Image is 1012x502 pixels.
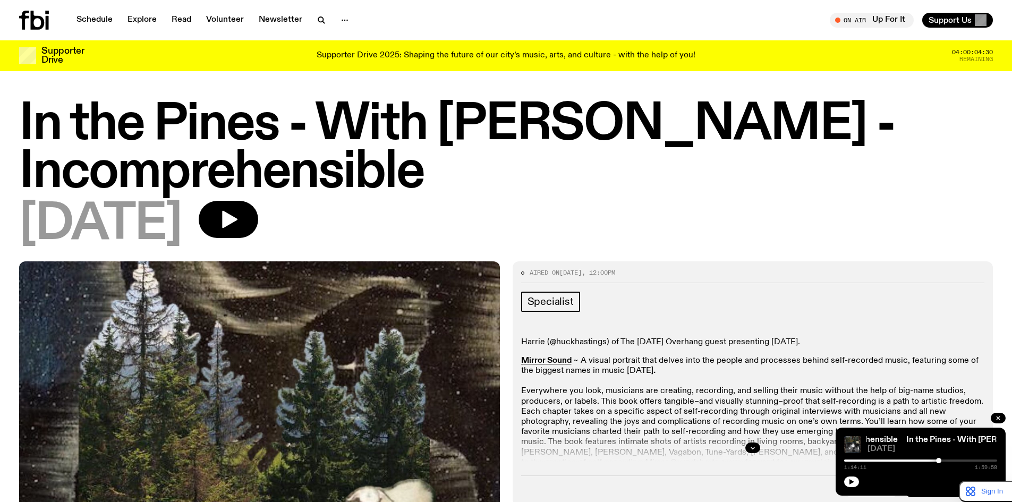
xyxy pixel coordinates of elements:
[521,292,580,312] a: Specialist
[121,13,163,28] a: Explore
[975,465,997,470] span: 1:59:58
[929,15,972,25] span: Support Us
[559,268,582,277] span: [DATE]
[922,13,993,28] button: Support Us
[844,465,866,470] span: 1:14:11
[530,268,559,277] span: Aired on
[680,436,898,444] a: In the Pines - With [PERSON_NAME] - Incomprehensible
[165,13,198,28] a: Read
[70,13,119,28] a: Schedule
[959,56,993,62] span: Remaining
[19,101,993,197] h1: In the Pines - With [PERSON_NAME] - Incomprehensible
[868,445,997,453] span: [DATE]
[830,13,914,28] button: On AirUp For It
[528,296,574,308] span: Specialist
[582,268,615,277] span: , 12:00pm
[952,49,993,55] span: 04:00:04:30
[252,13,309,28] a: Newsletter
[521,356,985,478] p: ~ A visual portrait that delves into the people and processes behind self-recorded music, featuri...
[19,201,182,249] span: [DATE]
[653,367,656,375] strong: .
[521,337,985,347] p: Harrie (@huckhastings) of The [DATE] Overhang guest presenting [DATE].
[317,51,695,61] p: Supporter Drive 2025: Shaping the future of our city’s music, arts, and culture - with the help o...
[200,13,250,28] a: Volunteer
[41,47,84,65] h3: Supporter Drive
[521,356,572,365] a: Mirror Sound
